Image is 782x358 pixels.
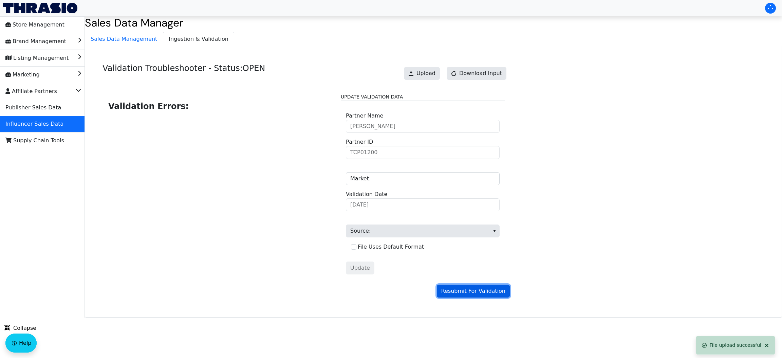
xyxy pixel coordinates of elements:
label: Partner Name [346,112,383,120]
label: File Uses Default Format [358,244,424,250]
span: Marketing [5,69,40,80]
button: Help floatingactionbutton [5,334,37,353]
legend: Update Validation Data [341,93,505,101]
span: Source: [346,225,500,237]
img: Thrasio Logo [3,3,77,13]
span: Listing Management [5,53,69,64]
h2: Validation Errors: [108,100,330,112]
button: Resubmit For Validation [437,285,510,298]
span: File upload successful [710,342,761,348]
span: Close [764,343,769,348]
h2: Sales Data Manager [85,16,782,29]
span: Affiliate Partners [5,86,57,97]
span: Resubmit For Validation [441,287,505,295]
span: Store Management [5,19,64,30]
span: Ingestion & Validation [163,32,234,46]
span: Influencer Sales Data [5,119,63,129]
span: Upload [416,69,435,77]
span: Publisher Sales Data [5,102,61,113]
button: select [489,225,499,237]
button: Download Input [447,67,506,80]
span: Brand Management [5,36,66,47]
span: Sales Data Management [85,32,163,46]
span: Collapse [4,324,36,332]
span: Download Input [459,69,502,77]
button: Upload [404,67,440,80]
span: Supply Chain Tools [5,135,64,146]
label: Partner ID [346,138,373,146]
label: Validation Date [346,190,387,198]
h4: Validation Troubleshooter - Status: OPEN [103,64,265,86]
span: Help [19,339,31,347]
